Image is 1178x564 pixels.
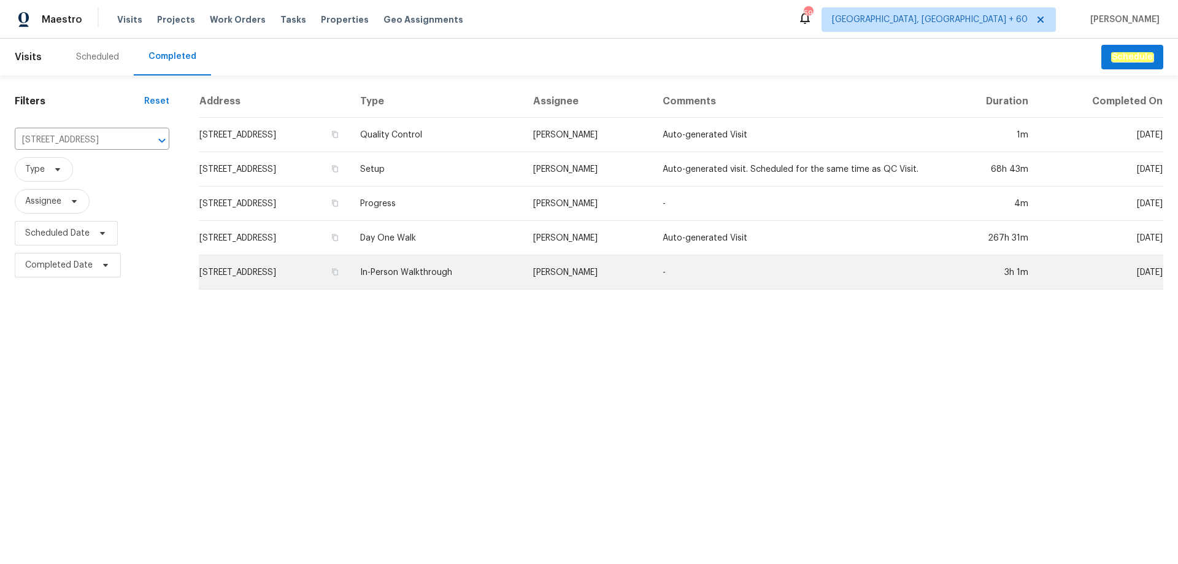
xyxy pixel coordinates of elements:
[350,187,523,221] td: Progress
[1038,152,1163,187] td: [DATE]
[199,187,350,221] td: [STREET_ADDRESS]
[1101,45,1163,70] button: Schedule
[942,85,1038,118] th: Duration
[350,221,523,255] td: Day One Walk
[523,221,653,255] td: [PERSON_NAME]
[329,129,341,140] button: Copy Address
[804,7,812,20] div: 592
[653,187,942,221] td: -
[329,198,341,209] button: Copy Address
[523,152,653,187] td: [PERSON_NAME]
[199,85,350,118] th: Address
[329,232,341,243] button: Copy Address
[1038,85,1163,118] th: Completed On
[321,14,369,26] span: Properties
[832,14,1028,26] span: [GEOGRAPHIC_DATA], [GEOGRAPHIC_DATA] + 60
[329,163,341,174] button: Copy Address
[117,14,142,26] span: Visits
[942,118,1038,152] td: 1m
[25,227,90,239] span: Scheduled Date
[42,14,82,26] span: Maestro
[1038,221,1163,255] td: [DATE]
[1085,14,1160,26] span: [PERSON_NAME]
[199,221,350,255] td: [STREET_ADDRESS]
[1038,255,1163,290] td: [DATE]
[350,255,523,290] td: In-Person Walkthrough
[523,118,653,152] td: [PERSON_NAME]
[153,132,171,149] button: Open
[157,14,195,26] span: Projects
[523,187,653,221] td: [PERSON_NAME]
[1038,187,1163,221] td: [DATE]
[942,187,1038,221] td: 4m
[653,118,942,152] td: Auto-generated Visit
[25,259,93,271] span: Completed Date
[523,85,653,118] th: Assignee
[523,255,653,290] td: [PERSON_NAME]
[329,266,341,277] button: Copy Address
[350,85,523,118] th: Type
[210,14,266,26] span: Work Orders
[1038,118,1163,152] td: [DATE]
[942,221,1038,255] td: 267h 31m
[350,152,523,187] td: Setup
[25,195,61,207] span: Assignee
[15,44,42,71] span: Visits
[148,50,196,63] div: Completed
[942,152,1038,187] td: 68h 43m
[199,255,350,290] td: [STREET_ADDRESS]
[350,118,523,152] td: Quality Control
[383,14,463,26] span: Geo Assignments
[15,131,135,150] input: Search for an address...
[144,95,169,107] div: Reset
[199,152,350,187] td: [STREET_ADDRESS]
[280,15,306,24] span: Tasks
[942,255,1038,290] td: 3h 1m
[653,221,942,255] td: Auto-generated Visit
[653,255,942,290] td: -
[76,51,119,63] div: Scheduled
[1111,52,1153,62] em: Schedule
[653,85,942,118] th: Comments
[653,152,942,187] td: Auto-generated visit. Scheduled for the same time as QC Visit.
[15,95,144,107] h1: Filters
[199,118,350,152] td: [STREET_ADDRESS]
[25,163,45,176] span: Type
